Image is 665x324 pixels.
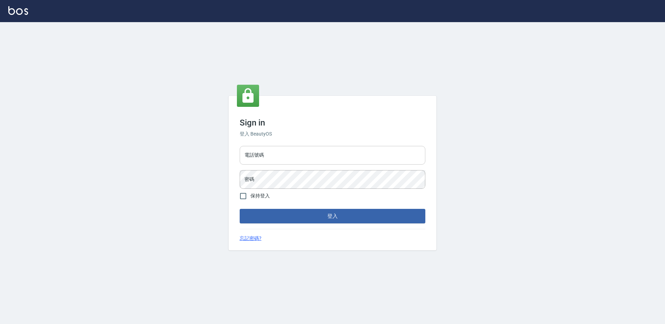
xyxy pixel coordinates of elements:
h6: 登入 BeautyOS [240,130,425,138]
h3: Sign in [240,118,425,128]
button: 登入 [240,209,425,223]
img: Logo [8,6,28,15]
a: 忘記密碼? [240,235,261,242]
span: 保持登入 [250,192,270,200]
